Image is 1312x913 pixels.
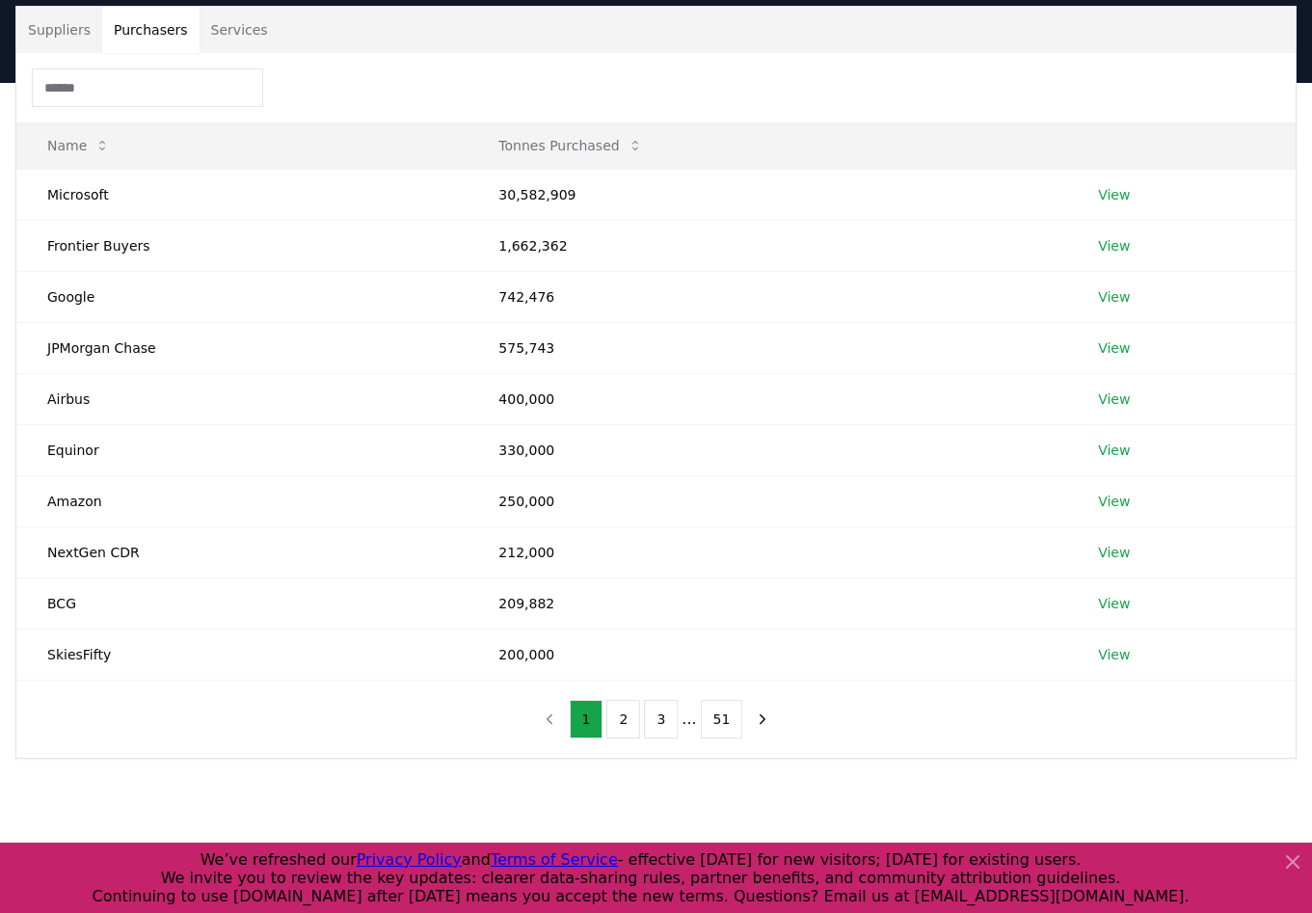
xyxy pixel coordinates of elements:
button: Services [200,7,280,53]
td: JPMorgan Chase [16,322,468,373]
a: View [1098,645,1130,664]
a: View [1098,338,1130,358]
td: 742,476 [468,271,1067,322]
td: 575,743 [468,322,1067,373]
button: Tonnes Purchased [483,126,657,165]
a: View [1098,287,1130,307]
button: next page [746,700,779,738]
td: 200,000 [468,629,1067,680]
button: Suppliers [16,7,102,53]
td: Microsoft [16,169,468,220]
button: 1 [570,700,603,738]
td: NextGen CDR [16,526,468,577]
li: ... [682,708,696,731]
td: Amazon [16,475,468,526]
button: 3 [644,700,678,738]
a: View [1098,441,1130,460]
a: View [1098,236,1130,255]
td: Equinor [16,424,468,475]
td: Google [16,271,468,322]
td: 400,000 [468,373,1067,424]
a: View [1098,492,1130,511]
td: Frontier Buyers [16,220,468,271]
a: View [1098,389,1130,409]
button: 2 [606,700,640,738]
td: 30,582,909 [468,169,1067,220]
button: 51 [701,700,743,738]
td: 250,000 [468,475,1067,526]
td: 330,000 [468,424,1067,475]
td: 209,882 [468,577,1067,629]
a: View [1098,543,1130,562]
button: Name [32,126,125,165]
button: Purchasers [102,7,200,53]
td: SkiesFifty [16,629,468,680]
a: View [1098,594,1130,613]
td: BCG [16,577,468,629]
td: 1,662,362 [468,220,1067,271]
a: View [1098,185,1130,204]
td: Airbus [16,373,468,424]
td: 212,000 [468,526,1067,577]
